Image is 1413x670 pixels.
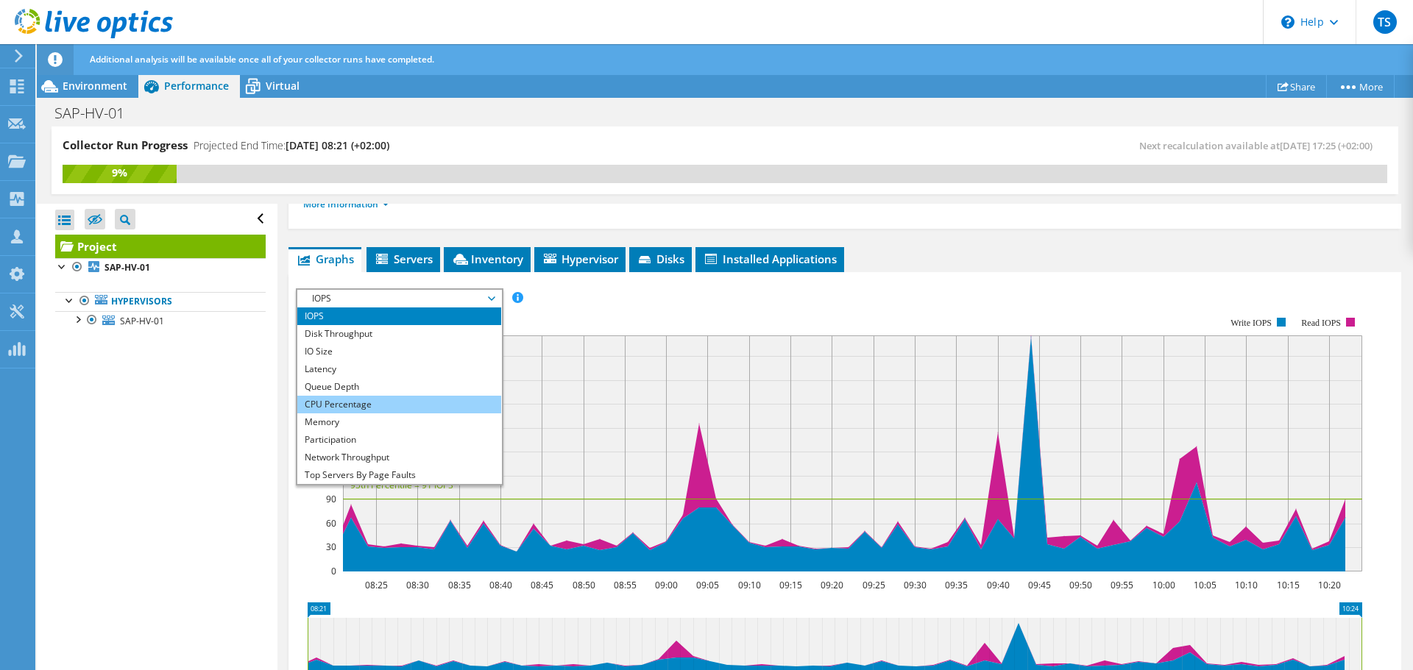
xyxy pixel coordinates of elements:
[573,579,595,591] text: 08:50
[297,413,501,431] li: Memory
[1266,75,1327,98] a: Share
[904,579,927,591] text: 09:30
[297,431,501,449] li: Participation
[637,252,684,266] span: Disks
[297,378,501,396] li: Queue Depth
[531,579,553,591] text: 08:45
[303,198,389,210] a: More Information
[374,252,433,266] span: Servers
[1139,139,1380,152] span: Next recalculation available at
[1194,579,1217,591] text: 10:05
[266,79,300,93] span: Virtual
[542,252,618,266] span: Hypervisor
[194,138,389,154] h4: Projected End Time:
[703,252,837,266] span: Installed Applications
[1302,318,1342,328] text: Read IOPS
[296,252,354,266] span: Graphs
[1280,139,1373,152] span: [DATE] 17:25 (+02:00)
[1152,579,1175,591] text: 10:00
[448,579,471,591] text: 08:35
[987,579,1010,591] text: 09:40
[1326,75,1395,98] a: More
[48,105,147,121] h1: SAP-HV-01
[297,307,501,325] li: IOPS
[1230,318,1272,328] text: Write IOPS
[1281,15,1295,29] svg: \n
[297,325,501,343] li: Disk Throughput
[1069,579,1092,591] text: 09:50
[614,579,637,591] text: 08:55
[326,541,336,553] text: 30
[1028,579,1051,591] text: 09:45
[821,579,843,591] text: 09:20
[489,579,512,591] text: 08:40
[406,579,429,591] text: 08:30
[297,343,501,360] li: IO Size
[451,252,523,266] span: Inventory
[55,258,266,277] a: SAP-HV-01
[1235,579,1258,591] text: 10:10
[55,311,266,330] a: SAP-HV-01
[297,449,501,466] li: Network Throughput
[1277,579,1300,591] text: 10:15
[286,138,389,152] span: [DATE] 08:21 (+02:00)
[738,579,761,591] text: 09:10
[305,290,494,307] span: IOPS
[63,79,127,93] span: Environment
[1373,10,1397,34] span: TS
[164,79,229,93] span: Performance
[90,53,434,65] span: Additional analysis will be available once all of your collector runs have completed.
[105,261,150,274] b: SAP-HV-01
[779,579,802,591] text: 09:15
[55,292,266,311] a: Hypervisors
[297,466,501,484] li: Top Servers By Page Faults
[1111,579,1133,591] text: 09:55
[365,579,388,591] text: 08:25
[655,579,678,591] text: 09:00
[120,315,164,327] span: SAP-HV-01
[63,165,177,181] div: 9%
[55,235,266,258] a: Project
[326,517,336,530] text: 60
[331,565,336,577] text: 0
[1318,579,1341,591] text: 10:20
[297,360,501,378] li: Latency
[297,396,501,413] li: CPU Percentage
[945,579,968,591] text: 09:35
[863,579,885,591] text: 09:25
[326,493,336,505] text: 90
[696,579,719,591] text: 09:05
